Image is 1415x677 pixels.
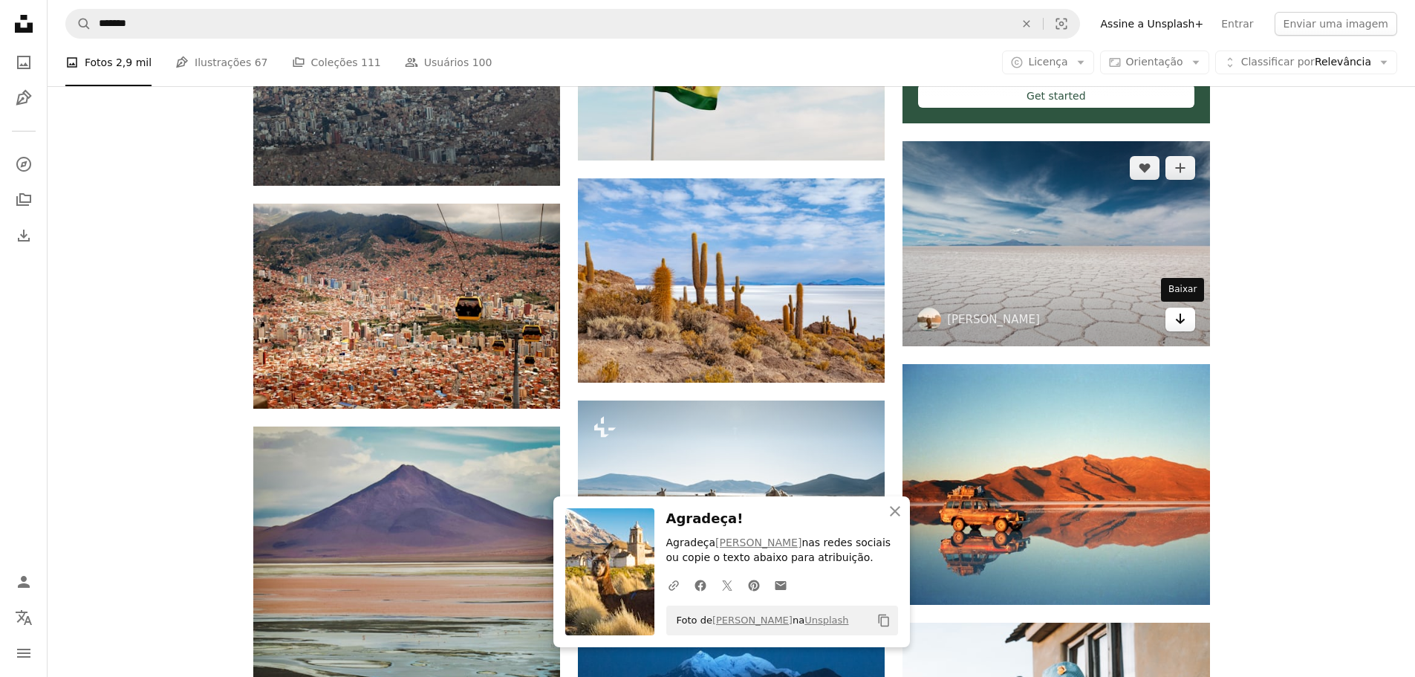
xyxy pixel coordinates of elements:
[1010,10,1043,38] button: Limpar
[255,54,268,71] span: 67
[712,615,793,626] a: [PERSON_NAME]
[1161,278,1204,302] div: Baixar
[902,236,1209,250] a: solo seco sob nuvens brancas e céu azul durante o dia
[902,478,1209,491] a: SUV no deserto
[66,10,91,38] button: Pesquise na Unsplash
[1126,56,1183,68] span: Orientação
[1165,156,1195,180] button: Adicionar à coleção
[9,83,39,113] a: Ilustrações
[1100,51,1209,74] button: Orientação
[1241,56,1315,68] span: Classificar por
[361,54,381,71] span: 111
[1165,308,1195,331] a: Baixar
[1275,12,1397,36] button: Enviar uma imagem
[292,39,381,86] a: Coleções 111
[65,9,1080,39] form: Pesquise conteúdo visual em todo o site
[918,84,1194,108] div: Get started
[687,570,714,600] a: Compartilhar no Facebook
[9,221,39,250] a: Histórico de downloads
[871,608,897,633] button: Copiar para a área de transferência
[253,204,560,409] img: quatro teleféricos funcionando durante o dia
[902,364,1209,606] img: SUV no deserto
[9,48,39,77] a: Fotos
[715,537,801,548] a: [PERSON_NAME]
[1002,51,1093,74] button: Licença
[405,39,492,86] a: Usuários 100
[902,141,1209,346] img: solo seco sob nuvens brancas e céu azul durante o dia
[917,308,941,331] img: Ir para o perfil de Samuel Scrimshaw
[666,508,898,530] h3: Agradeça!
[741,570,767,600] a: Compartilhar no Pinterest
[9,603,39,632] button: Idioma
[578,401,885,605] img: uma manada de lhamas caminhando através de um campo coberto de grama seca
[578,178,885,383] img: plantas de cacto perto do corpo de água
[175,39,267,86] a: Ilustrações 67
[9,9,39,42] a: Início — Unsplash
[9,185,39,215] a: Coleções
[804,615,848,626] a: Unsplash
[947,312,1040,327] a: [PERSON_NAME]
[666,536,898,566] p: Agradeça nas redes sociais ou copie o texto abaixo para atribuição.
[253,299,560,313] a: quatro teleféricos funcionando durante o dia
[1215,51,1397,74] button: Classificar porRelevância
[9,149,39,179] a: Explorar
[472,54,492,71] span: 100
[767,570,794,600] a: Compartilhar por e-mail
[1212,12,1262,36] a: Entrar
[1130,156,1159,180] button: Curtir
[1028,56,1067,68] span: Licença
[669,609,849,632] span: Foto de na
[1044,10,1079,38] button: Pesquisa visual
[253,624,560,638] a: montanha marrom e branca perto do corpo de água durante o dia
[9,638,39,668] button: Menu
[578,273,885,287] a: plantas de cacto perto do corpo de água
[714,570,741,600] a: Compartilhar no Twitter
[9,567,39,597] a: Entrar / Cadastrar-se
[1241,55,1371,70] span: Relevância
[1092,12,1213,36] a: Assine a Unsplash+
